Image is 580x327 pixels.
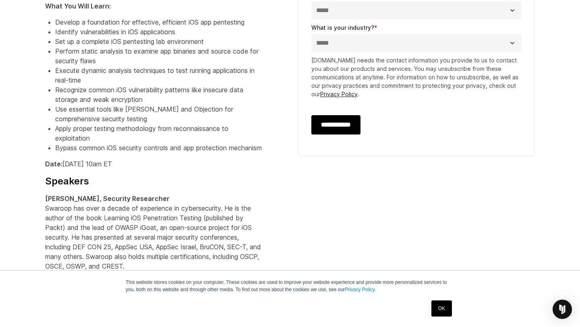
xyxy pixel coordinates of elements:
p: [DATE] 10am ET [45,159,263,169]
strong: [PERSON_NAME], Security Researcher [45,195,170,203]
a: Privacy Policy. [345,287,376,292]
li: Apply proper testing methodology from reconnaissance to exploitation [55,124,263,143]
p: [DOMAIN_NAME] needs the contact information you provide to us to contact you about our products a... [311,56,522,98]
p: Swaroop has over a decade of experience in cybersecurity. He is the author of the book Learning i... [45,194,263,271]
div: Open Intercom Messenger [553,300,572,319]
li: Execute dynamic analysis techniques to test running applications in real-time [55,66,263,85]
strong: Date: [45,160,62,168]
li: Recognize common iOS vulnerability patterns like insecure data storage and weak encryption [55,85,263,104]
a: OK [431,300,452,317]
span: What is your industry? [311,24,374,31]
li: Perform static analysis to examine app binaries and source code for security flaws [55,46,263,66]
li: Develop a foundation for effective, efficient iOS app pentesting [55,17,263,27]
strong: What You Will Learn: [45,2,111,10]
li: Bypass common iOS security controls and app protection mechanism [55,143,263,153]
h4: Speakers [45,175,263,187]
li: Identify vulnerabilities in iOS applications [55,27,263,37]
li: Set up a complete iOS pentesting lab environment [55,37,263,46]
p: This website stores cookies on your computer. These cookies are used to improve your website expe... [126,279,454,293]
a: Privacy Policy [320,91,358,97]
li: Use essential tools like [PERSON_NAME] and Objection for comprehensive security testing [55,104,263,124]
